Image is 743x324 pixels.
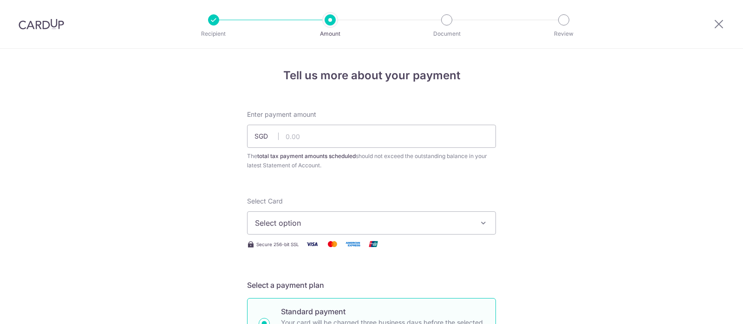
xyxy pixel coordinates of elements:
[256,241,299,248] span: Secure 256-bit SSL
[303,238,321,250] img: Visa
[247,110,316,119] span: Enter payment amount
[247,197,283,205] span: translation missing: en.payables.payment_networks.credit_card.summary.labels.select_card
[247,280,496,291] h5: Select a payment plan
[323,238,342,250] img: Mastercard
[364,238,383,250] img: Union Pay
[247,152,496,170] div: The should not exceed the outstanding balance in your latest Statement of Account.
[19,19,64,30] img: CardUp
[247,67,496,84] h4: Tell us more about your payment
[684,296,734,319] iframe: Opens a widget where you can find more information
[179,29,248,38] p: Recipient
[529,29,598,38] p: Review
[254,132,279,141] span: SGD
[255,217,471,229] span: Select option
[412,29,481,38] p: Document
[344,238,362,250] img: American Express
[281,306,484,317] p: Standard payment
[296,29,365,38] p: Amount
[247,211,496,235] button: Select option
[257,152,356,159] b: total tax payment amounts scheduled
[247,125,496,148] input: 0.00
